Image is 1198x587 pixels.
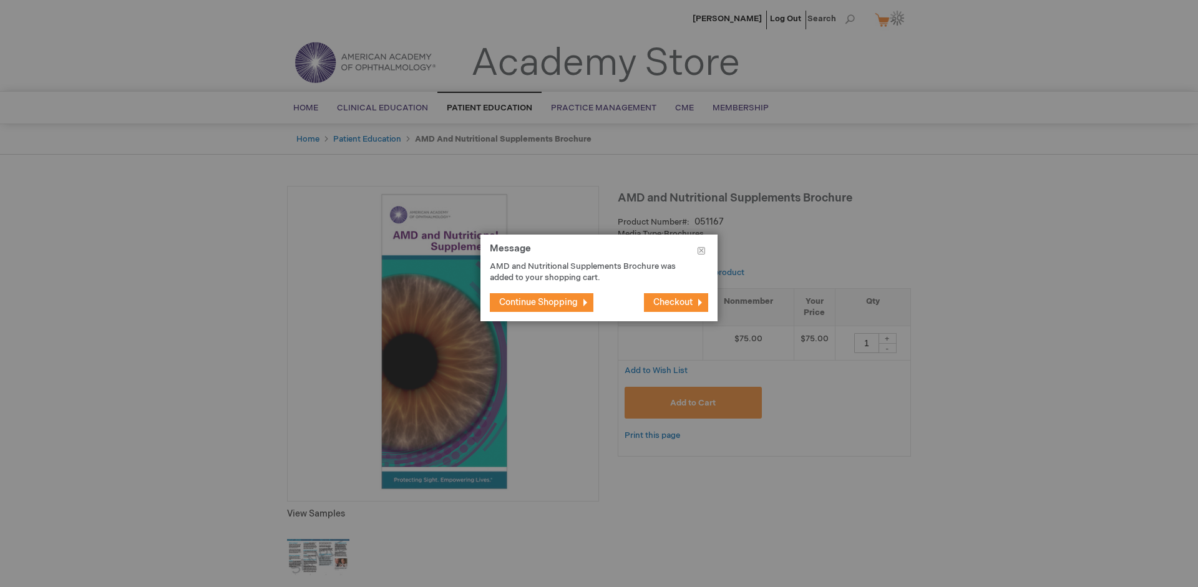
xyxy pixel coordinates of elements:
[490,261,689,284] p: AMD and Nutritional Supplements Brochure was added to your shopping cart.
[653,297,693,308] span: Checkout
[499,297,578,308] span: Continue Shopping
[490,293,593,312] button: Continue Shopping
[644,293,708,312] button: Checkout
[490,244,708,261] h1: Message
